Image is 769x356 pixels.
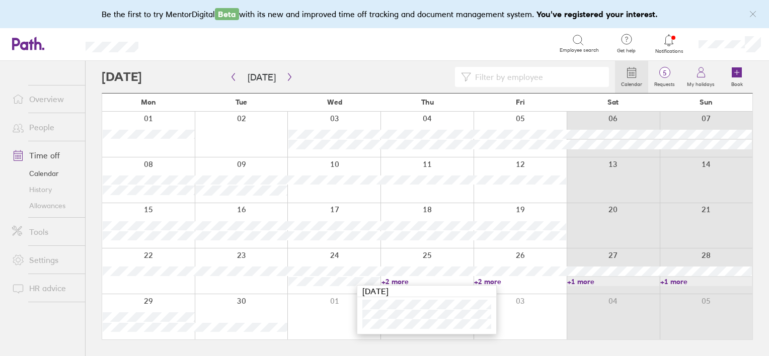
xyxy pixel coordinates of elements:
[474,277,566,286] a: +2 more
[421,98,434,106] span: Thu
[102,8,668,20] div: Be the first to try MentorDigital with its new and improved time off tracking and document manage...
[381,277,474,286] a: +2 more
[215,8,239,20] span: Beta
[648,69,681,77] span: 5
[610,48,643,54] span: Get help
[567,277,659,286] a: +1 more
[357,286,496,297] div: [DATE]
[4,198,85,214] a: Allowances
[681,78,721,87] label: My holidays
[4,89,85,109] a: Overview
[536,9,658,19] b: You've registered your interest.
[141,98,156,106] span: Mon
[471,67,603,86] input: Filter by employee
[653,33,685,54] a: Notifications
[4,250,85,270] a: Settings
[615,78,648,87] label: Calendar
[615,61,648,93] a: Calendar
[4,165,85,182] a: Calendar
[721,61,753,93] a: Book
[725,78,749,87] label: Book
[648,78,681,87] label: Requests
[4,182,85,198] a: History
[240,69,284,85] button: [DATE]
[560,47,599,53] span: Employee search
[166,39,191,48] div: Search
[236,98,247,106] span: Tue
[648,61,681,93] a: 5Requests
[4,117,85,137] a: People
[4,145,85,165] a: Time off
[4,278,85,298] a: HR advice
[327,98,342,106] span: Wed
[4,222,85,242] a: Tools
[516,98,525,106] span: Fri
[653,48,685,54] span: Notifications
[681,61,721,93] a: My holidays
[607,98,619,106] span: Sat
[660,277,752,286] a: +1 more
[700,98,713,106] span: Sun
